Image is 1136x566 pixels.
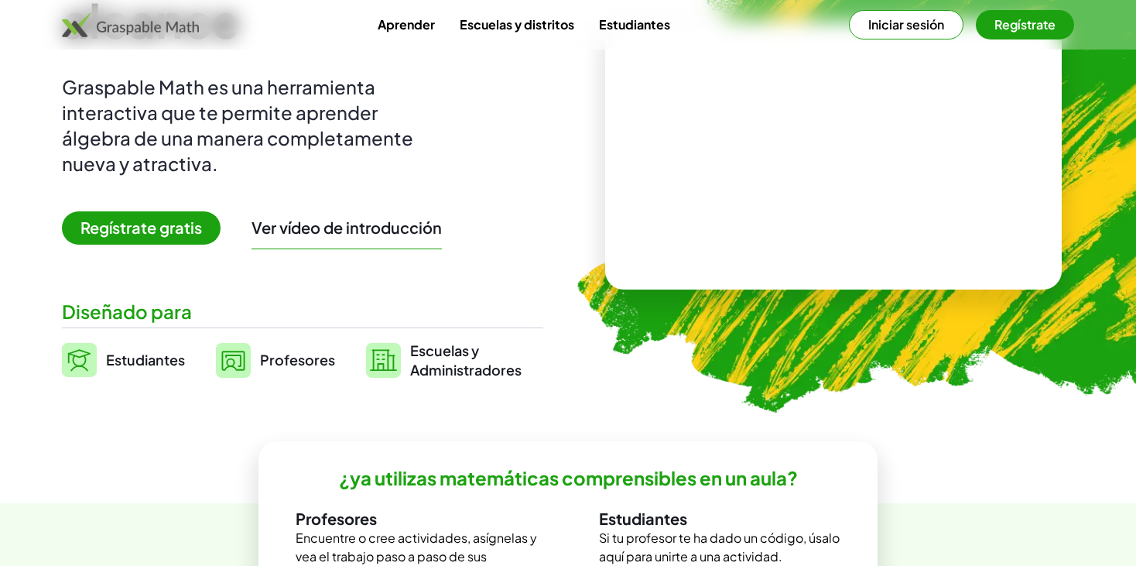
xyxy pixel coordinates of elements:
[587,10,683,39] a: Estudiantes
[849,10,963,39] button: Iniciar sesión
[260,351,335,369] span: Profesores
[216,343,251,378] img: svg%3e
[366,341,522,379] a: Escuelas yAdministradores
[599,529,840,566] p: Si tu profesor te ha dado un código, úsalo aquí para unirte a una actividad.
[296,509,537,529] h3: Profesores
[62,299,543,324] div: Diseñado para
[717,98,950,214] video: What is this? This is dynamic math notation. Dynamic math notation plays a central role in how Gr...
[106,351,185,369] span: Estudiantes
[366,343,401,378] img: svg%3e
[599,509,840,529] h3: Estudiantes
[339,466,798,490] h2: ¿ya utilizas matemáticas comprensibles en un aula?
[62,74,433,177] div: Graspable Math es una herramienta interactiva que te permite aprender álgebra de una manera compl...
[216,341,335,379] a: Profesores
[62,343,97,377] img: svg%3e
[251,218,442,238] button: Ver vídeo de introducción
[447,10,587,39] a: Escuelas y distritos
[62,341,185,379] a: Estudiantes
[365,10,447,39] a: Aprender
[62,211,221,245] span: Regístrate gratis
[410,341,522,379] span: Escuelas y Administradores
[976,10,1074,39] button: Regístrate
